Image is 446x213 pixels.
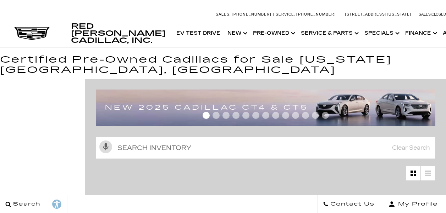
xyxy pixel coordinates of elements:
span: Go to slide 5 [242,112,249,119]
span: Red [PERSON_NAME] Cadillac, Inc. [71,22,166,45]
span: Go to slide 9 [282,112,289,119]
span: Closed [431,12,446,17]
span: Go to slide 12 [312,112,319,119]
a: Service: [PHONE_NUMBER] [273,12,338,16]
img: Cadillac Dark Logo with Cadillac White Text [14,27,50,40]
a: Red [PERSON_NAME] Cadillac, Inc. [71,23,166,44]
a: EV Test Drive [173,19,224,47]
span: Sales: [216,12,231,17]
span: Go to slide 2 [213,112,220,119]
span: [PHONE_NUMBER] [296,12,336,17]
span: Go to slide 10 [292,112,299,119]
button: Open user profile menu [380,195,446,213]
a: [STREET_ADDRESS][US_STATE] [345,12,412,17]
span: My Profile [395,199,438,209]
span: Go to slide 11 [302,112,309,119]
a: Service & Parts [297,19,361,47]
span: Go to slide 6 [252,112,259,119]
span: Contact Us [329,199,374,209]
span: Service: [276,12,295,17]
svg: Click to toggle on voice search [99,140,112,153]
span: Go to slide 8 [272,112,279,119]
a: Sales: [PHONE_NUMBER] [216,12,273,16]
span: Go to slide 4 [232,112,239,119]
a: New [224,19,249,47]
a: Specials [361,19,402,47]
input: Search Inventory [96,137,435,159]
a: Pre-Owned [249,19,297,47]
span: Go to slide 1 [203,112,210,119]
a: Finance [402,19,439,47]
span: Sales: [419,12,431,17]
span: [PHONE_NUMBER] [232,12,271,17]
span: Go to slide 3 [222,112,230,119]
span: Go to slide 7 [262,112,269,119]
span: Go to slide 13 [322,112,329,119]
img: 2507-july-ct-offer-09 [96,90,441,126]
a: Contact Us [317,195,380,213]
span: Search [11,199,40,209]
